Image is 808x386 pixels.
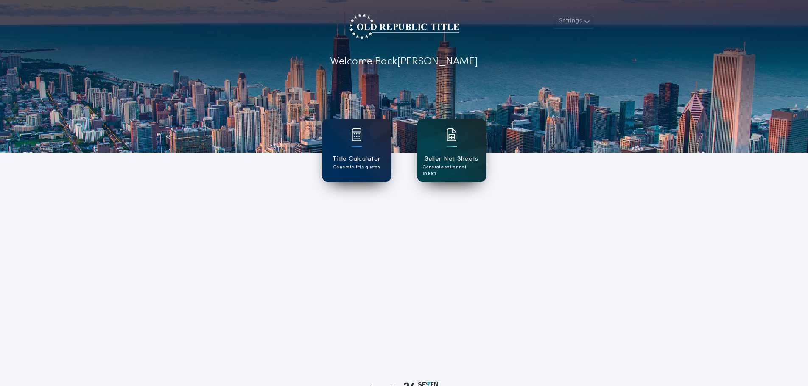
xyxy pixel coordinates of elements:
[332,154,380,164] h1: Title Calculator
[425,154,478,164] h1: Seller Net Sheets
[554,14,593,29] button: Settings
[333,164,380,170] p: Generate title quotes
[322,119,391,182] a: card iconTitle CalculatorGenerate title quotes
[352,128,362,141] img: card icon
[330,54,478,69] p: Welcome Back [PERSON_NAME]
[423,164,481,177] p: Generate seller net sheets
[417,119,486,182] a: card iconSeller Net SheetsGenerate seller net sheets
[447,128,457,141] img: card icon
[349,14,459,39] img: account-logo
